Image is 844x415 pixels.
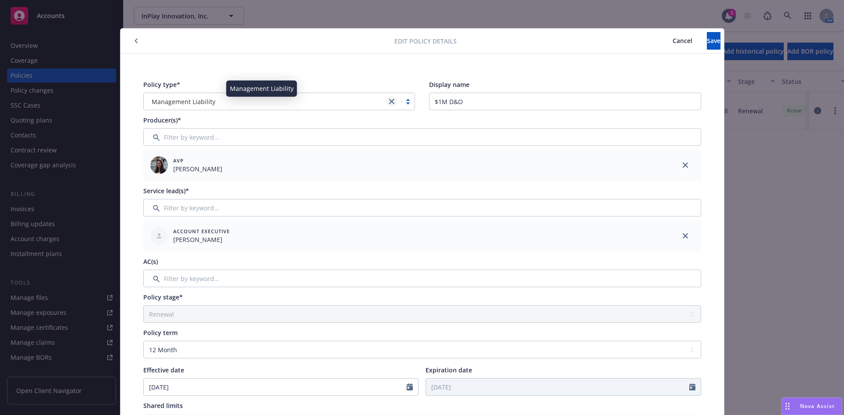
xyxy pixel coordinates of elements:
[152,97,215,106] span: Management Liability
[407,383,413,390] svg: Calendar
[143,116,181,124] span: Producer(s)*
[658,32,707,50] button: Cancel
[143,270,701,287] input: Filter by keyword...
[143,366,184,374] span: Effective date
[144,379,407,395] input: MM/DD/YYYY
[386,96,397,107] a: close
[143,187,189,195] span: Service lead(s)*
[394,36,457,46] span: Edit policy details
[800,402,835,410] span: Nova Assist
[143,293,183,301] span: Policy stage*
[143,257,158,266] span: AC(s)
[689,383,695,390] svg: Calendar
[143,128,701,146] input: Filter by keyword...
[173,157,222,164] span: AVP
[426,366,472,374] span: Expiration date
[173,164,222,173] span: [PERSON_NAME]
[429,80,469,89] span: Display name
[673,36,692,45] span: Cancel
[782,398,793,415] div: Drag to move
[143,80,180,89] span: Policy type*
[680,231,691,241] a: close
[680,160,691,170] a: close
[150,156,168,174] img: employee photo
[173,235,230,244] span: [PERSON_NAME]
[782,397,842,415] button: Nova Assist
[148,97,382,106] span: Management Liability
[143,328,178,337] span: Policy term
[707,32,720,50] button: Save
[143,401,183,410] span: Shared limits
[426,379,689,395] input: MM/DD/YYYY
[143,199,701,217] input: Filter by keyword...
[707,36,720,45] span: Save
[173,227,230,235] span: Account Executive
